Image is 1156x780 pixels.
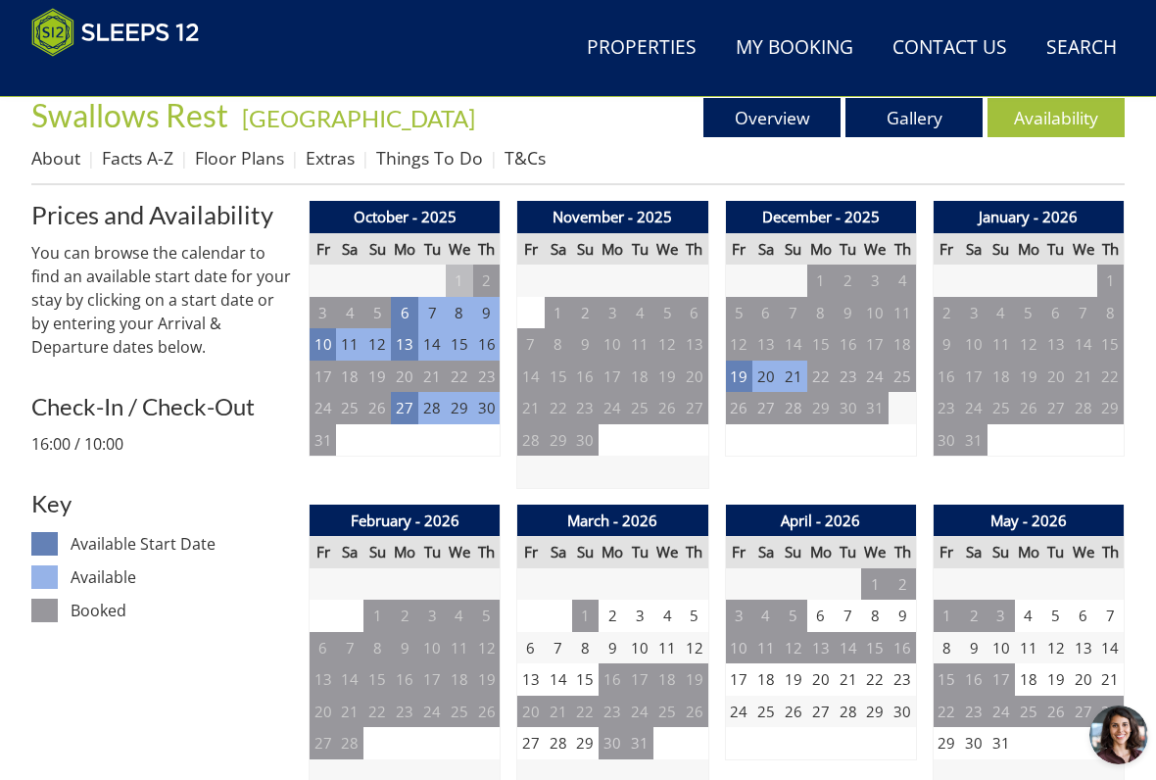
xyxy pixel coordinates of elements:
td: 1 [363,600,391,632]
td: 20 [681,361,708,393]
td: 16 [572,361,600,393]
td: 6 [681,297,708,329]
td: 9 [960,632,987,664]
th: Tu [418,536,446,568]
td: 4 [987,297,1015,329]
td: 9 [933,328,960,361]
td: 25 [336,392,363,424]
th: January - 2026 [933,201,1124,233]
h3: Key [31,491,293,516]
th: December - 2025 [725,201,916,233]
td: 8 [1097,297,1125,329]
td: 25 [987,392,1015,424]
td: 15 [572,663,600,696]
td: 5 [1015,297,1042,329]
th: Sa [752,233,780,266]
td: 13 [310,663,337,696]
td: 22 [1097,361,1125,393]
td: 2 [933,297,960,329]
td: 17 [861,328,889,361]
td: 14 [336,663,363,696]
th: Fr [310,233,337,266]
td: 1 [861,568,889,601]
td: 15 [807,328,835,361]
td: 11 [653,632,681,664]
td: 16 [391,663,418,696]
td: 12 [653,328,681,361]
td: 16 [599,663,626,696]
td: 4 [446,600,473,632]
td: 16 [473,328,501,361]
td: 17 [987,663,1015,696]
td: 3 [725,600,752,632]
th: Tu [835,536,862,568]
td: 28 [1070,392,1097,424]
td: 24 [861,361,889,393]
td: 18 [1015,663,1042,696]
a: T&Cs [505,146,546,170]
td: 5 [725,297,752,329]
td: 11 [446,632,473,664]
th: Fr [933,536,960,568]
td: 3 [960,297,987,329]
td: 2 [473,265,501,297]
td: 11 [752,632,780,664]
td: 5 [681,600,708,632]
td: 22 [807,361,835,393]
td: 3 [987,600,1015,632]
td: 10 [725,632,752,664]
th: Th [473,536,501,568]
td: 11 [987,328,1015,361]
td: 5 [653,297,681,329]
td: 10 [626,632,653,664]
a: My Booking [728,26,861,71]
td: 4 [1015,600,1042,632]
th: Th [1097,536,1125,568]
th: We [446,536,473,568]
th: Su [572,536,600,568]
td: 23 [835,361,862,393]
td: 10 [599,328,626,361]
td: 13 [1070,632,1097,664]
td: 3 [861,265,889,297]
td: 20 [1042,361,1070,393]
th: We [861,233,889,266]
td: 21 [1070,361,1097,393]
td: 1 [545,297,572,329]
td: 31 [960,424,987,457]
th: We [1070,536,1097,568]
td: 10 [861,297,889,329]
td: 22 [861,663,889,696]
td: 6 [310,632,337,664]
p: You can browse the calendar to find an available start date for your stay by clicking on a start ... [31,241,293,359]
th: Th [473,233,501,266]
td: 17 [310,361,337,393]
td: 30 [933,424,960,457]
td: 13 [752,328,780,361]
td: 15 [363,663,391,696]
th: Sa [545,233,572,266]
td: 31 [861,392,889,424]
td: 7 [1097,600,1125,632]
th: Mo [391,233,418,266]
td: 18 [336,361,363,393]
td: 9 [391,632,418,664]
th: Th [1097,233,1125,266]
td: 9 [473,297,501,329]
th: Su [780,536,807,568]
td: 14 [517,361,545,393]
td: 21 [418,361,446,393]
td: 17 [960,361,987,393]
td: 2 [835,265,862,297]
td: 3 [310,297,337,329]
td: 6 [807,600,835,632]
th: We [1070,233,1097,266]
td: 6 [1042,297,1070,329]
td: 7 [545,632,572,664]
td: 28 [418,392,446,424]
th: Mo [391,536,418,568]
td: 18 [653,663,681,696]
td: 3 [418,600,446,632]
th: Mo [599,536,626,568]
th: Su [572,233,600,266]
